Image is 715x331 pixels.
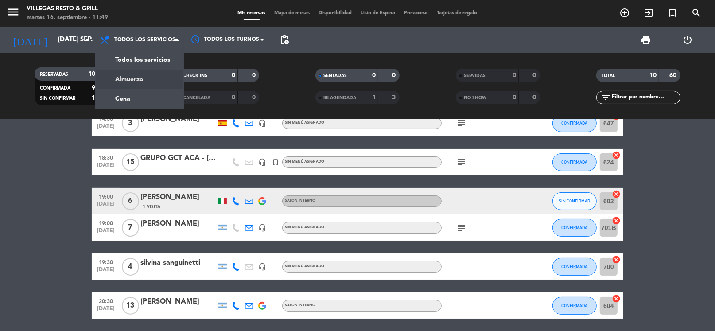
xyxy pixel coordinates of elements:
[7,5,20,22] button: menu
[285,265,324,268] span: Sin menú asignado
[691,8,702,18] i: search
[285,199,315,202] span: SALON INTERNO
[392,94,397,101] strong: 3
[552,219,597,237] button: CONFIRMADA
[95,228,117,238] span: [DATE]
[95,267,117,277] span: [DATE]
[456,157,467,167] i: subject
[183,96,210,100] span: CANCELADA
[562,303,588,308] span: CONFIRMADA
[552,114,597,132] button: CONFIRMADA
[122,153,139,171] span: 15
[392,72,397,78] strong: 0
[552,258,597,276] button: CONFIRMADA
[372,94,376,101] strong: 1
[562,121,588,125] span: CONFIRMADA
[140,257,216,269] div: silvina sanguinetti
[95,306,117,316] span: [DATE]
[611,93,680,102] input: Filtrar por nombre...
[279,35,290,45] span: pending_actions
[122,219,139,237] span: 7
[285,160,324,164] span: Sin menú asignado
[40,96,75,101] span: SIN CONFIRMAR
[122,258,139,276] span: 4
[669,72,678,78] strong: 60
[258,158,266,166] i: headset_mic
[562,225,588,230] span: CONFIRMADA
[95,123,117,133] span: [DATE]
[323,74,347,78] span: SENTADAS
[95,257,117,267] span: 19:30
[95,218,117,228] span: 19:00
[562,264,588,269] span: CONFIRMADA
[559,199,591,203] span: SIN CONFIRMAR
[464,96,486,100] span: NO SHOW
[95,191,117,201] span: 19:00
[140,296,216,308] div: [PERSON_NAME]
[95,201,117,211] span: [DATE]
[285,226,324,229] span: Sin menú asignado
[232,94,235,101] strong: 0
[372,72,376,78] strong: 0
[612,255,621,264] i: cancel
[612,151,621,160] i: cancel
[258,302,266,310] img: google-logo.png
[649,72,657,78] strong: 10
[357,11,400,16] span: Lista de Espera
[88,71,95,77] strong: 10
[95,296,117,306] span: 20:30
[552,153,597,171] button: CONFIRMADA
[27,4,108,13] div: Villegas Resto & Grill
[285,121,324,125] span: Sin menú asignado
[682,35,693,45] i: power_settings_new
[143,203,160,210] span: 1 Visita
[464,74,486,78] span: SERVIDAS
[272,158,280,166] i: turned_in_not
[612,216,621,225] i: cancel
[612,190,621,199] i: cancel
[601,92,611,103] i: filter_list
[258,197,266,205] img: google-logo.png
[562,160,588,164] span: CONFIRMADA
[96,70,183,89] a: Almuerzo
[122,114,139,132] span: 3
[552,297,597,315] button: CONFIRMADA
[140,113,216,125] div: [PERSON_NAME]
[233,11,270,16] span: Mis reservas
[140,191,216,203] div: [PERSON_NAME]
[232,72,235,78] strong: 0
[641,35,651,45] span: print
[122,192,139,210] span: 6
[552,192,597,210] button: SIN CONFIRMAR
[433,11,482,16] span: Tarjetas de regalo
[643,8,654,18] i: exit_to_app
[513,94,516,101] strong: 0
[140,152,216,164] div: GRUPO GCT ACA - [DATE]
[456,222,467,233] i: subject
[96,89,183,109] a: Cena
[114,37,175,43] span: Todos los servicios
[40,72,68,77] span: RESERVADAS
[92,95,95,101] strong: 1
[619,8,630,18] i: add_circle_outline
[285,304,315,307] span: SALON INTERNO
[27,13,108,22] div: martes 16. septiembre - 11:49
[667,8,678,18] i: turned_in_not
[602,74,615,78] span: TOTAL
[258,224,266,232] i: headset_mic
[95,152,117,162] span: 18:30
[95,162,117,172] span: [DATE]
[140,218,216,230] div: [PERSON_NAME]
[40,86,70,90] span: CONFIRMADA
[122,297,139,315] span: 13
[532,94,538,101] strong: 0
[456,118,467,129] i: subject
[258,119,266,127] i: headset_mic
[252,94,257,101] strong: 0
[96,50,183,70] a: Todos los servicios
[252,72,257,78] strong: 0
[667,27,708,53] div: LOG OUT
[258,263,266,271] i: headset_mic
[183,74,207,78] span: CHECK INS
[7,5,20,19] i: menu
